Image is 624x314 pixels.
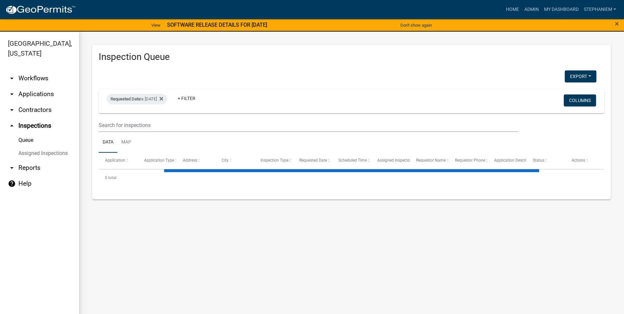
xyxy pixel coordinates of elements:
i: arrow_drop_down [8,164,16,172]
datatable-header-cell: Application Type [137,153,176,169]
strong: SOFTWARE RELEASE DETAILS FOR [DATE] [167,22,267,28]
a: Home [503,3,522,16]
button: Columns [564,94,596,106]
span: Scheduled Time [338,158,367,163]
a: StephanieM [581,3,619,16]
span: Address [183,158,197,163]
datatable-header-cell: Requestor Name [410,153,449,169]
a: + Filter [172,92,201,104]
datatable-header-cell: Inspection Type [254,153,293,169]
datatable-header-cell: Status [526,153,565,169]
div: is [DATE] [107,94,167,104]
span: Requested Date [299,158,327,163]
datatable-header-cell: Scheduled Time [332,153,371,169]
datatable-header-cell: Application [99,153,137,169]
span: Actions [572,158,585,163]
i: arrow_drop_down [8,90,16,98]
span: Requestor Phone [455,158,485,163]
a: My Dashboard [541,3,581,16]
span: Requestor Name [416,158,446,163]
div: 0 total [99,170,604,186]
datatable-header-cell: Requestor Phone [449,153,487,169]
input: Search for inspections [99,118,518,132]
span: Application [105,158,125,163]
datatable-header-cell: Requested Date [293,153,332,169]
span: Requested Date [111,96,140,101]
i: arrow_drop_down [8,106,16,114]
a: Admin [522,3,541,16]
a: Data [99,132,117,153]
i: arrow_drop_down [8,74,16,82]
i: arrow_drop_up [8,122,16,130]
span: Status [533,158,544,163]
datatable-header-cell: Actions [565,153,604,169]
datatable-header-cell: Application Description [487,153,526,169]
span: City [222,158,229,163]
a: Map [117,132,135,153]
span: Application Type [144,158,174,163]
button: Don't show again [398,20,435,31]
datatable-header-cell: Address [176,153,215,169]
h3: Inspection Queue [99,51,604,63]
span: Application Description [494,158,535,163]
datatable-header-cell: City [215,153,254,169]
button: Close [615,20,619,28]
span: Assigned Inspector [377,158,411,163]
button: Export [565,70,596,82]
datatable-header-cell: Assigned Inspector [371,153,410,169]
span: Inspection Type [261,158,288,163]
a: View [149,20,163,31]
i: help [8,180,16,188]
span: × [615,19,619,28]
